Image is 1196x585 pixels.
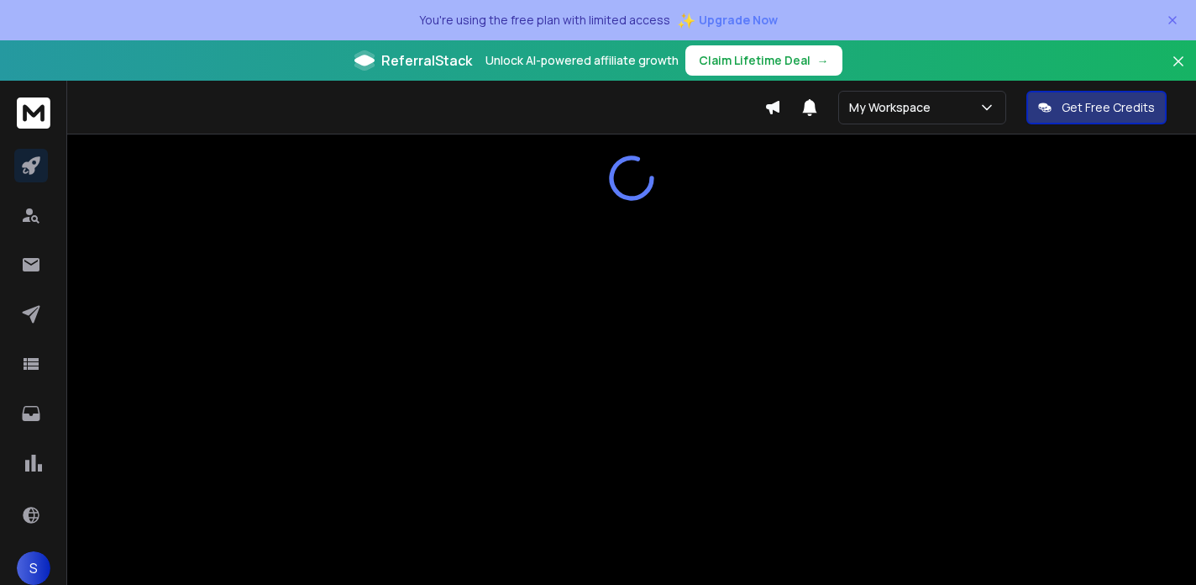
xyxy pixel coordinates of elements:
p: You're using the free plan with limited access [419,12,670,29]
button: Get Free Credits [1026,91,1167,124]
button: S [17,551,50,585]
span: Upgrade Now [699,12,778,29]
button: ✨Upgrade Now [677,3,778,37]
span: → [817,52,829,69]
span: ReferralStack [381,50,472,71]
p: Unlock AI-powered affiliate growth [485,52,679,69]
button: Claim Lifetime Deal→ [685,45,842,76]
p: Get Free Credits [1062,99,1155,116]
p: My Workspace [849,99,937,116]
span: ✨ [677,8,695,32]
button: Close banner [1167,50,1189,91]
